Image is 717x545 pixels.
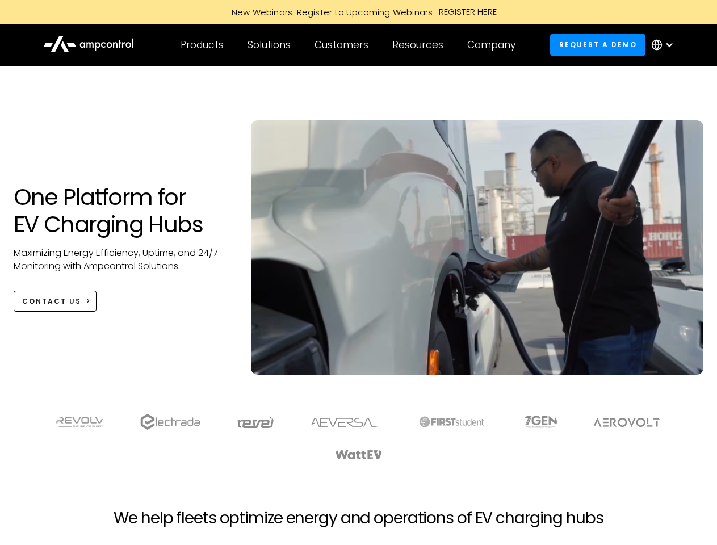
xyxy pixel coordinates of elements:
[114,509,603,528] h2: We help fleets optimize energy and operations of EV charging hubs
[467,39,515,51] div: Company
[140,414,200,430] img: electrada logo
[248,39,291,51] div: Solutions
[103,6,614,18] a: New Webinars: Register to Upcoming WebinarsREGISTER HERE
[181,39,224,51] div: Products
[593,418,661,427] img: Aerovolt Logo
[14,183,229,238] h1: One Platform for EV Charging Hubs
[315,39,368,51] div: Customers
[550,34,645,55] a: Request a demo
[335,450,383,459] img: WattEV logo
[392,39,443,51] div: Resources
[14,291,97,312] a: CONTACT US
[22,296,81,307] div: CONTACT US
[220,6,439,18] div: New Webinars: Register to Upcoming Webinars
[439,6,497,18] div: REGISTER HERE
[14,247,229,272] p: Maximizing Energy Efficiency, Uptime, and 24/7 Monitoring with Ampcontrol Solutions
